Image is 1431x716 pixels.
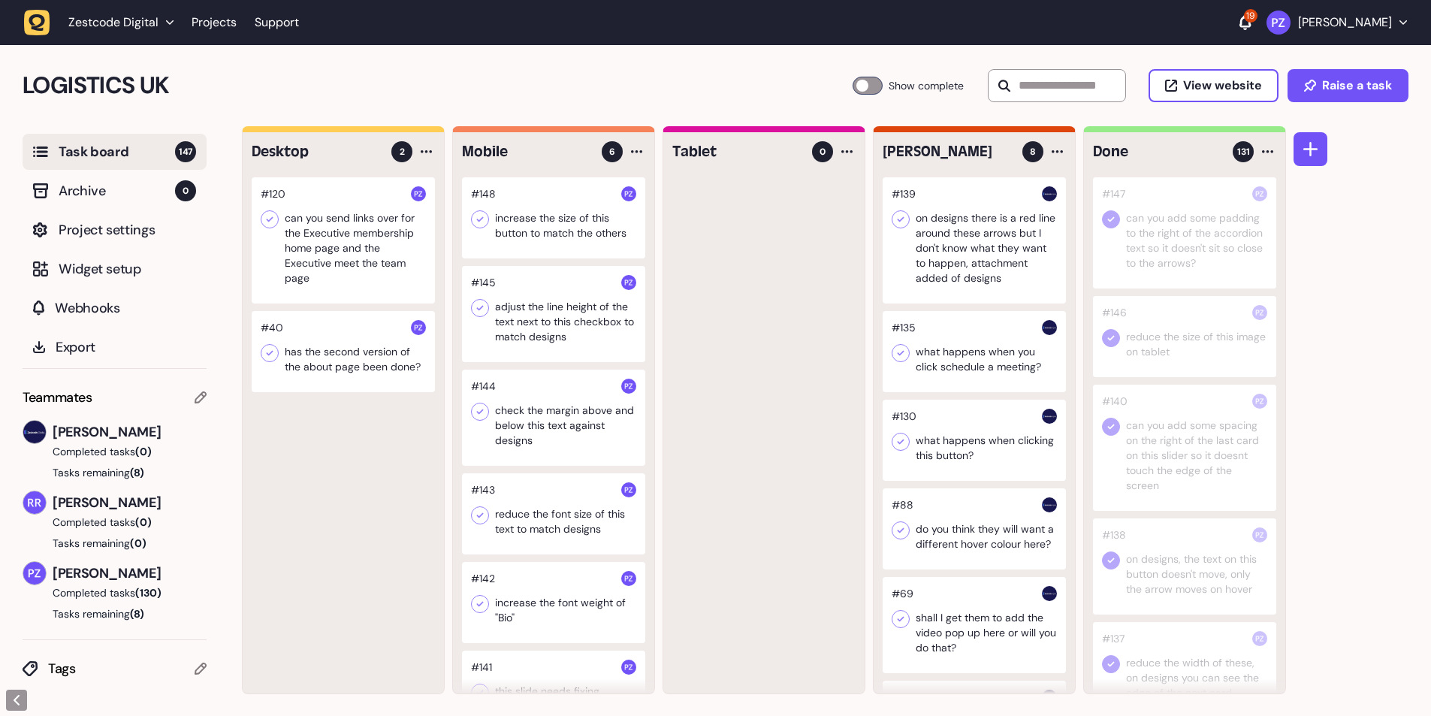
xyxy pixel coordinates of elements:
[621,186,636,201] img: Paris Zisis
[883,141,1012,162] h4: Harry
[55,298,196,319] span: Webhooks
[23,465,207,480] button: Tasks remaining(8)
[23,536,207,551] button: Tasks remaining(0)
[1252,394,1267,409] img: Paris Zisis
[130,536,146,550] span: (0)
[23,515,195,530] button: Completed tasks(0)
[621,482,636,497] img: Paris Zisis
[1149,69,1279,102] button: View website
[1042,409,1057,424] img: Harry Robinson
[23,329,207,365] button: Export
[175,180,196,201] span: 0
[23,173,207,209] button: Archive0
[1244,9,1257,23] div: 19
[23,562,46,585] img: Paris Zisis
[23,387,92,408] span: Teammates
[1183,80,1262,92] span: View website
[175,141,196,162] span: 147
[23,212,207,248] button: Project settings
[621,379,636,394] img: Paris Zisis
[53,492,207,513] span: [PERSON_NAME]
[1042,186,1057,201] img: Harry Robinson
[59,258,196,279] span: Widget setup
[820,145,826,159] span: 0
[1252,631,1267,646] img: Paris Zisis
[1042,690,1057,705] img: Harry Robinson
[1042,497,1057,512] img: Harry Robinson
[889,77,964,95] span: Show complete
[192,9,237,36] a: Projects
[59,219,196,240] span: Project settings
[672,141,802,162] h4: Tablet
[411,186,426,201] img: Paris Zisis
[23,290,207,326] button: Webhooks
[255,15,299,30] a: Support
[609,145,615,159] span: 6
[48,658,195,679] span: Tags
[135,445,152,458] span: (0)
[1237,145,1250,159] span: 131
[621,275,636,290] img: Paris Zisis
[252,141,381,162] h4: Desktop
[1252,527,1267,542] img: Paris Zisis
[1322,80,1392,92] span: Raise a task
[462,141,591,162] h4: Mobile
[56,337,196,358] span: Export
[1266,11,1291,35] img: Paris Zisis
[23,585,195,600] button: Completed tasks(130)
[1266,11,1407,35] button: [PERSON_NAME]
[621,571,636,586] img: Paris Zisis
[411,320,426,335] img: Paris Zisis
[24,9,183,36] button: Zestcode Digital
[1042,586,1057,601] img: Harry Robinson
[53,421,207,443] span: [PERSON_NAME]
[1042,320,1057,335] img: Harry Robinson
[1298,15,1392,30] p: [PERSON_NAME]
[1252,186,1267,201] img: Paris Zisis
[1093,141,1222,162] h4: Done
[68,15,158,30] span: Zestcode Digital
[23,251,207,287] button: Widget setup
[1288,69,1408,102] button: Raise a task
[23,491,46,514] img: Riki-leigh Robinson
[23,68,853,104] h2: LOGISTICS UK
[53,563,207,584] span: [PERSON_NAME]
[23,444,195,459] button: Completed tasks(0)
[400,145,405,159] span: 2
[23,421,46,443] img: Harry Robinson
[1030,145,1036,159] span: 8
[23,606,207,621] button: Tasks remaining(8)
[23,134,207,170] button: Task board147
[135,515,152,529] span: (0)
[135,586,162,600] span: (130)
[130,607,144,621] span: (8)
[130,466,144,479] span: (8)
[59,141,175,162] span: Task board
[1252,305,1267,320] img: Paris Zisis
[621,660,636,675] img: Paris Zisis
[59,180,175,201] span: Archive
